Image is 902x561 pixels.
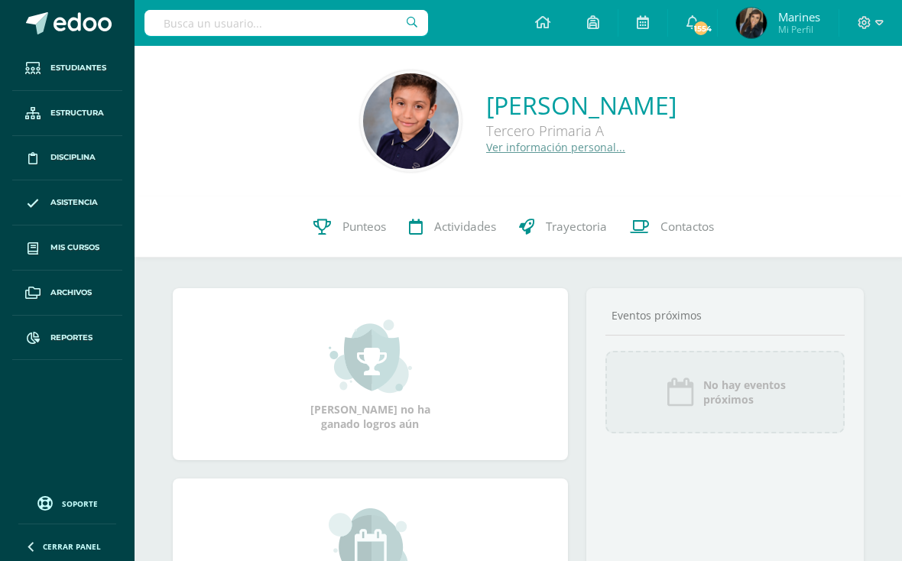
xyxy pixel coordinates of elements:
div: Eventos próximos [605,308,845,323]
span: Archivos [50,287,92,299]
a: [PERSON_NAME] [486,89,676,122]
span: Trayectoria [546,219,607,235]
div: Tercero Primaria A [486,122,676,140]
input: Busca un usuario... [144,10,428,36]
span: Soporte [62,498,98,509]
span: Mi Perfil [778,23,820,36]
img: event_icon.png [665,377,696,407]
span: Actividades [434,219,496,235]
div: [PERSON_NAME] no ha ganado logros aún [294,318,446,431]
span: 1554 [693,20,709,37]
a: Estudiantes [12,46,122,91]
span: Cerrar panel [43,541,101,552]
span: Estructura [50,107,104,119]
a: Soporte [18,492,116,513]
img: achievement_small.png [329,318,412,394]
a: Actividades [397,196,508,258]
span: Estudiantes [50,62,106,74]
span: Mis cursos [50,242,99,254]
img: 605e646b819ee29ec80621c3529df381.png [736,8,767,38]
span: Reportes [50,332,92,344]
a: Contactos [618,196,725,258]
a: Archivos [12,271,122,316]
a: Asistencia [12,180,122,225]
a: Disciplina [12,136,122,181]
a: Estructura [12,91,122,136]
span: Disciplina [50,151,96,164]
a: Reportes [12,316,122,361]
span: Asistencia [50,196,98,209]
img: c63d96582bf98cbaf4cca6b7aa321d3a.png [363,73,459,169]
span: No hay eventos próximos [703,378,786,407]
span: Contactos [660,219,714,235]
span: Marines [778,9,820,24]
a: Trayectoria [508,196,618,258]
span: Punteos [342,219,386,235]
a: Punteos [302,196,397,258]
a: Mis cursos [12,225,122,271]
a: Ver información personal... [486,140,625,154]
